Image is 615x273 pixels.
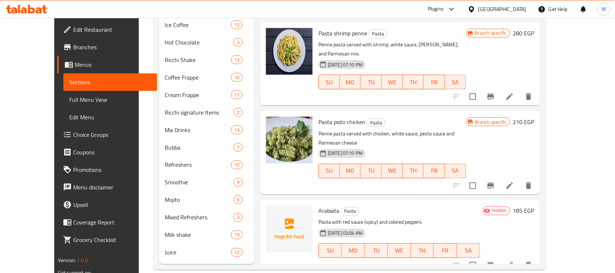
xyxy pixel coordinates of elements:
[159,174,255,191] div: Smoothie9
[406,77,421,88] span: TH
[165,38,234,47] span: Hot Chocolate
[445,164,466,178] button: SA
[445,75,466,89] button: SA
[513,206,534,216] h6: 185 EGP
[57,231,157,249] a: Grocery Checklist
[325,230,365,237] span: [DATE] 02:04 AM
[428,5,444,14] div: Plugins
[165,143,234,152] span: Bubba
[73,183,151,192] span: Menu disclaimer
[406,166,421,176] span: TH
[234,38,243,47] div: items
[63,108,157,126] a: Edit Menu
[73,235,151,244] span: Grocery Checklist
[382,164,403,178] button: WE
[159,34,255,51] div: Hot Chocolate3
[57,56,157,73] a: Menus
[159,244,255,261] div: Juice12
[231,20,243,29] div: items
[165,196,234,204] span: Mojito
[231,231,243,239] div: items
[159,51,255,69] div: Ricchi Shake13
[73,25,151,34] span: Edit Restaurant
[411,243,434,258] button: TH
[231,22,242,28] span: 12
[424,164,445,178] button: FR
[448,77,463,88] span: SA
[365,243,388,258] button: TU
[165,231,231,239] span: Milk shake
[513,28,534,38] h6: 280 EGP
[73,165,151,174] span: Promotions
[159,209,255,226] div: Mixed Refreshers3
[322,166,337,176] span: SU
[165,91,231,99] span: Cream Frappe
[388,243,411,258] button: WE
[165,73,231,82] span: Coffee Frappe
[159,86,255,104] div: Cream Frappe17
[165,248,231,257] div: Juice
[234,108,243,117] div: items
[364,77,379,88] span: TU
[63,91,157,108] a: Full Menu View
[318,205,339,216] span: Arabiata
[165,126,231,134] span: Mix Drinks
[266,28,313,75] img: Pasta shrimp penne
[159,191,255,209] div: Mojito6
[427,77,442,88] span: FR
[57,161,157,178] a: Promotions
[159,16,255,34] div: Ice Coffee12
[165,20,231,29] span: Ice Coffee
[57,214,157,231] a: Coverage Report
[231,248,243,257] div: items
[57,143,157,161] a: Coupons
[159,69,255,86] div: Coffee Frappe10
[465,178,481,193] span: Select to update
[231,73,243,82] div: items
[231,162,242,169] span: 10
[234,109,242,116] span: 2
[57,126,157,143] a: Choice Groups
[340,75,361,89] button: MO
[322,77,337,88] span: SU
[165,213,234,222] div: Mixed Refreshers
[234,178,243,187] div: items
[73,43,151,51] span: Branches
[165,161,231,169] div: Refreshers
[437,246,454,256] span: FR
[489,207,510,214] span: Hidden
[57,196,157,214] a: Upsell
[478,5,526,13] div: [GEOGRAPHIC_DATA]
[63,73,157,91] a: Sections
[159,139,255,156] div: Bubba7
[434,243,457,258] button: FR
[318,116,365,127] span: Pasta pisto chicken
[318,129,466,147] p: Penne pasta served with chicken, white sauce, pesto sauce and Parmesan cheese
[424,75,445,89] button: FR
[472,30,510,36] span: Branch specific
[73,130,151,139] span: Choice Groups
[325,150,365,157] span: [DATE] 07:10 PM
[318,218,480,227] p: Pasta with red sauce (spicy) and colored peppers
[322,246,339,256] span: SU
[361,75,382,89] button: TU
[57,38,157,56] a: Branches
[73,148,151,157] span: Coupons
[69,95,151,104] span: Full Menu View
[69,78,151,86] span: Sections
[482,177,500,195] button: Branch-specific-item
[165,55,231,64] span: Ricchi Shake
[159,226,255,244] div: Milk shake19
[165,108,234,117] span: Ricchi signature Items
[414,246,431,256] span: TH
[165,178,234,187] span: Smoothie
[341,207,359,216] div: Pasta
[318,40,466,58] p: Penne pasta served with shrimp, white sauce, [PERSON_NAME], and Parmesan mix.
[340,164,361,178] button: MO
